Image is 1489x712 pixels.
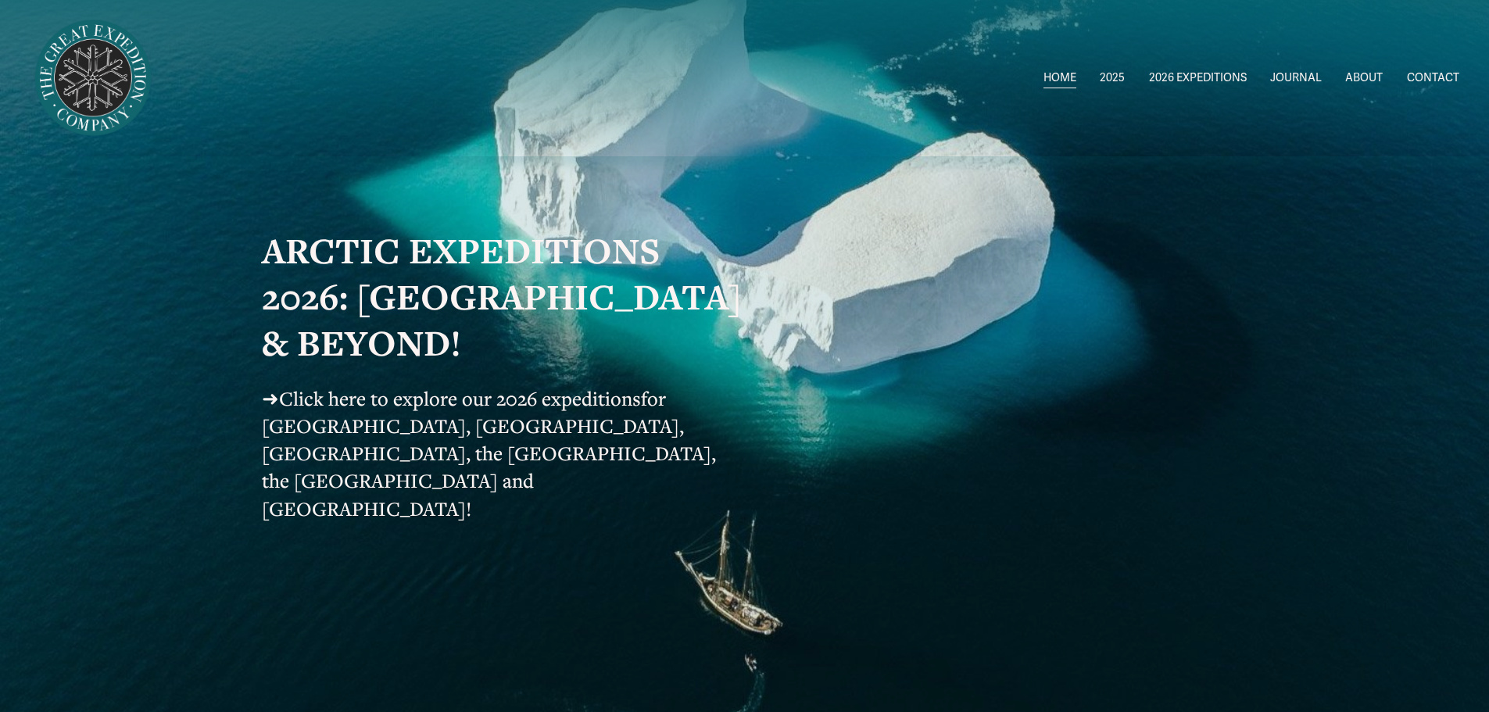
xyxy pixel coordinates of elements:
[1149,68,1247,88] span: 2026 EXPEDITIONS
[1043,67,1076,90] a: HOME
[1100,67,1125,90] a: folder dropdown
[30,15,156,141] img: Arctic Expeditions
[1345,67,1383,90] a: ABOUT
[262,385,721,521] span: for [GEOGRAPHIC_DATA], [GEOGRAPHIC_DATA], [GEOGRAPHIC_DATA], the [GEOGRAPHIC_DATA], the [GEOGRAPH...
[279,385,641,411] a: Click here to explore our 2026 expeditions
[262,227,750,367] strong: ARCTIC EXPEDITIONS 2026: [GEOGRAPHIC_DATA] & BEYOND!
[1100,68,1125,88] span: 2025
[262,385,279,411] span: ➜
[1270,67,1322,90] a: JOURNAL
[1149,67,1247,90] a: folder dropdown
[1407,67,1459,90] a: CONTACT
